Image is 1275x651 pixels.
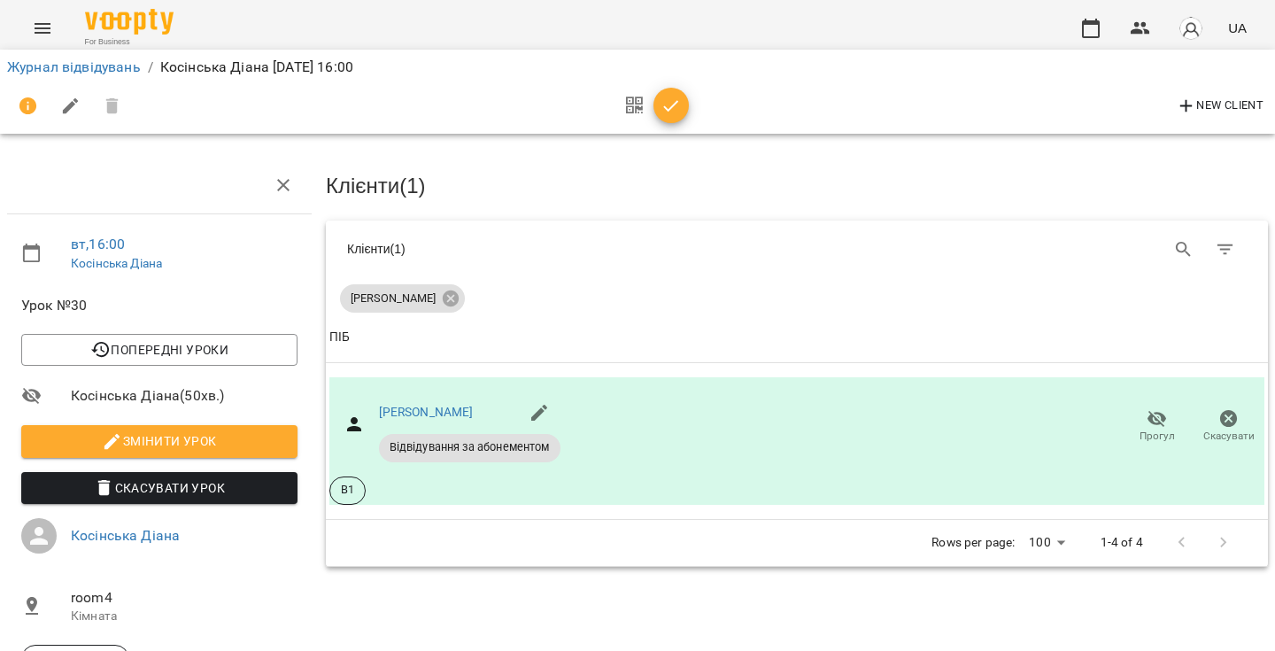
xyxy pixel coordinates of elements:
a: Косінська Діана [71,256,162,270]
li: / [148,57,153,78]
a: вт , 16:00 [71,236,125,252]
button: Прогул [1121,402,1193,452]
button: Змінити урок [21,425,297,457]
button: Скасувати [1193,402,1264,452]
span: [PERSON_NAME] [340,291,446,306]
span: Косінська Діана ( 50 хв. ) [71,385,297,407]
p: Кімната [71,608,297,625]
span: Скасувати [1203,429,1255,444]
img: Voopty Logo [85,9,174,35]
nav: breadcrumb [7,57,1268,78]
span: New Client [1176,96,1263,117]
span: Відвідування за абонементом [379,439,560,455]
span: Прогул [1140,429,1175,444]
div: 100 [1022,530,1071,555]
span: UA [1228,19,1247,37]
span: room4 [71,587,297,608]
h3: Клієнти ( 1 ) [326,174,1268,198]
button: Menu [21,7,64,50]
span: ПІБ [329,327,1264,348]
div: ПІБ [329,327,350,348]
button: Скасувати Урок [21,472,297,504]
button: Попередні уроки [21,334,297,366]
a: [PERSON_NAME] [379,405,474,419]
p: 1-4 of 4 [1101,534,1143,552]
button: Фільтр [1204,229,1247,271]
div: Клієнти ( 1 ) [347,240,784,258]
button: UA [1221,12,1254,44]
a: Журнал відвідувань [7,58,141,75]
img: avatar_s.png [1178,16,1203,41]
span: For Business [85,36,174,48]
p: Rows per page: [931,534,1015,552]
button: New Client [1171,92,1268,120]
span: Урок №30 [21,295,297,316]
p: Косінська Діана [DATE] 16:00 [160,57,353,78]
div: Sort [329,327,350,348]
button: Search [1163,229,1205,271]
div: [PERSON_NAME] [340,284,465,313]
a: Косінська Діана [71,527,180,544]
span: Змінити урок [35,430,283,452]
span: B1 [330,482,365,498]
span: Скасувати Урок [35,477,283,499]
div: Table Toolbar [326,221,1268,277]
span: Попередні уроки [35,339,283,360]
